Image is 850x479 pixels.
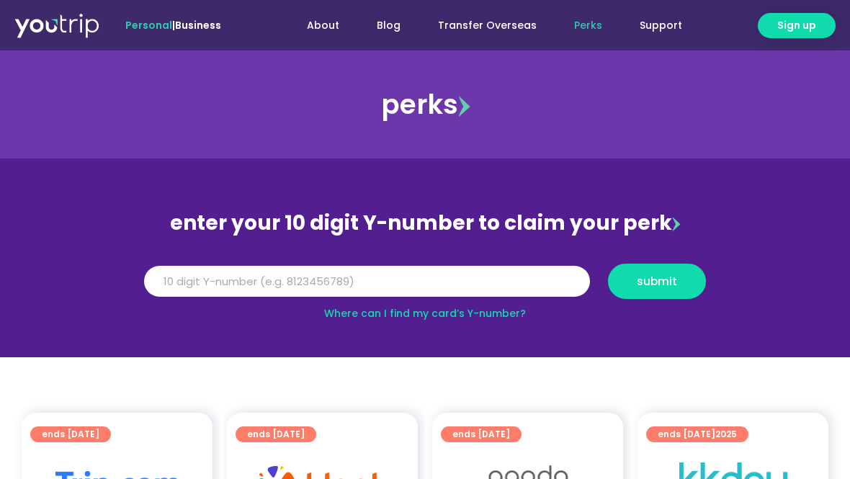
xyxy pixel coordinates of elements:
[358,12,419,39] a: Blog
[144,264,706,310] form: Y Number
[125,18,172,32] span: Personal
[777,18,816,33] span: Sign up
[236,426,316,442] a: ends [DATE]
[758,13,836,38] a: Sign up
[608,264,706,299] button: submit
[637,276,677,287] span: submit
[175,18,221,32] a: Business
[42,426,99,442] span: ends [DATE]
[715,428,737,440] span: 2025
[137,205,713,242] div: enter your 10 digit Y-number to claim your perk
[419,12,555,39] a: Transfer Overseas
[144,266,590,297] input: 10 digit Y-number (e.g. 8123456789)
[621,12,701,39] a: Support
[324,306,526,321] a: Where can I find my card’s Y-number?
[441,426,522,442] a: ends [DATE]
[646,426,748,442] a: ends [DATE]2025
[452,426,510,442] span: ends [DATE]
[260,12,701,39] nav: Menu
[555,12,621,39] a: Perks
[288,12,358,39] a: About
[125,18,221,32] span: |
[30,426,111,442] a: ends [DATE]
[658,426,737,442] span: ends [DATE]
[247,426,305,442] span: ends [DATE]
